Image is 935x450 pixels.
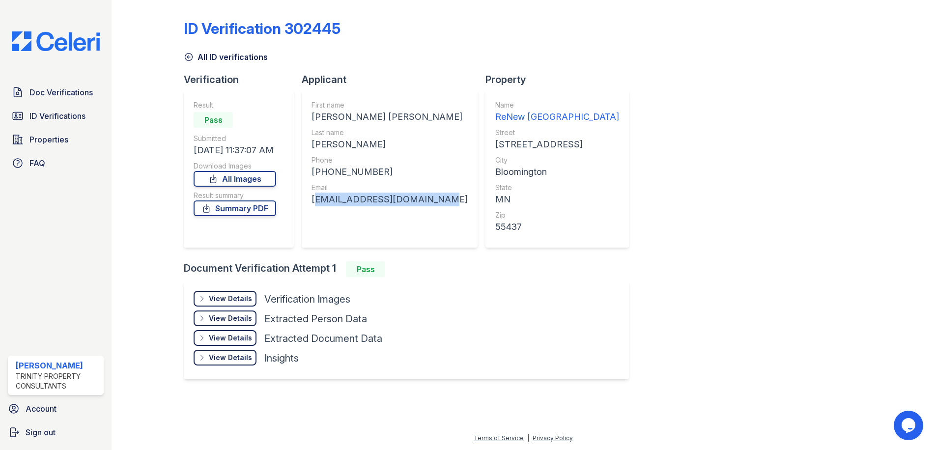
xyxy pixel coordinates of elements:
[194,200,276,216] a: Summary PDF
[8,106,104,126] a: ID Verifications
[312,100,468,110] div: First name
[495,128,619,138] div: Street
[495,100,619,124] a: Name ReNew [GEOGRAPHIC_DATA]
[312,138,468,151] div: [PERSON_NAME]
[184,261,637,277] div: Document Verification Attempt 1
[312,155,468,165] div: Phone
[8,153,104,173] a: FAQ
[26,403,57,415] span: Account
[209,333,252,343] div: View Details
[184,51,268,63] a: All ID verifications
[485,73,637,86] div: Property
[29,157,45,169] span: FAQ
[495,110,619,124] div: ReNew [GEOGRAPHIC_DATA]
[194,143,276,157] div: [DATE] 11:37:07 AM
[312,193,468,206] div: [EMAIL_ADDRESS][DOMAIN_NAME]
[312,165,468,179] div: [PHONE_NUMBER]
[209,313,252,323] div: View Details
[495,220,619,234] div: 55437
[264,292,350,306] div: Verification Images
[29,86,93,98] span: Doc Verifications
[194,191,276,200] div: Result summary
[312,110,468,124] div: [PERSON_NAME] [PERSON_NAME]
[26,426,56,438] span: Sign out
[29,134,68,145] span: Properties
[194,134,276,143] div: Submitted
[264,332,382,345] div: Extracted Document Data
[533,434,573,442] a: Privacy Policy
[474,434,524,442] a: Terms of Service
[495,210,619,220] div: Zip
[894,411,925,440] iframe: chat widget
[184,20,340,37] div: ID Verification 302445
[302,73,485,86] div: Applicant
[346,261,385,277] div: Pass
[194,112,233,128] div: Pass
[495,100,619,110] div: Name
[194,161,276,171] div: Download Images
[8,130,104,149] a: Properties
[194,100,276,110] div: Result
[4,422,108,442] a: Sign out
[8,83,104,102] a: Doc Verifications
[264,351,299,365] div: Insights
[312,183,468,193] div: Email
[495,193,619,206] div: MN
[495,138,619,151] div: [STREET_ADDRESS]
[4,399,108,419] a: Account
[16,371,100,391] div: Trinity Property Consultants
[312,128,468,138] div: Last name
[16,360,100,371] div: [PERSON_NAME]
[194,171,276,187] a: All Images
[184,73,302,86] div: Verification
[495,165,619,179] div: Bloomington
[527,434,529,442] div: |
[264,312,367,326] div: Extracted Person Data
[209,294,252,304] div: View Details
[4,31,108,51] img: CE_Logo_Blue-a8612792a0a2168367f1c8372b55b34899dd931a85d93a1a3d3e32e68fde9ad4.png
[29,110,85,122] span: ID Verifications
[495,155,619,165] div: City
[209,353,252,363] div: View Details
[495,183,619,193] div: State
